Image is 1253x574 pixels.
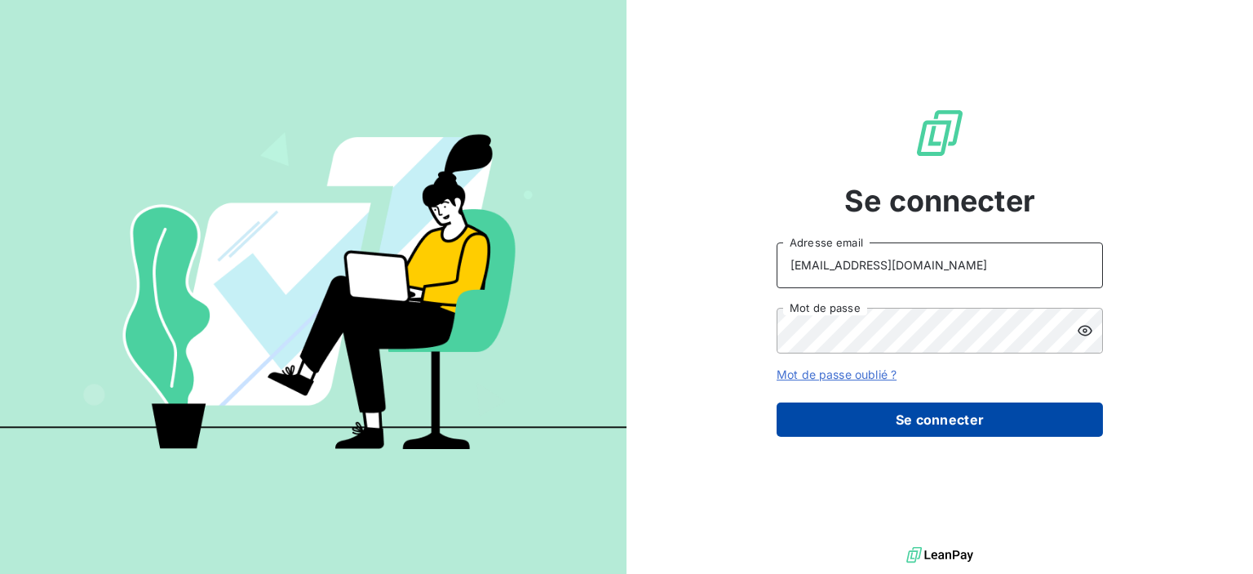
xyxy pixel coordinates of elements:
[777,403,1103,437] button: Se connecter
[914,107,966,159] img: Logo LeanPay
[906,543,973,567] img: logo
[777,243,1103,288] input: placeholder
[777,367,897,381] a: Mot de passe oublié ?
[844,179,1035,223] span: Se connecter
